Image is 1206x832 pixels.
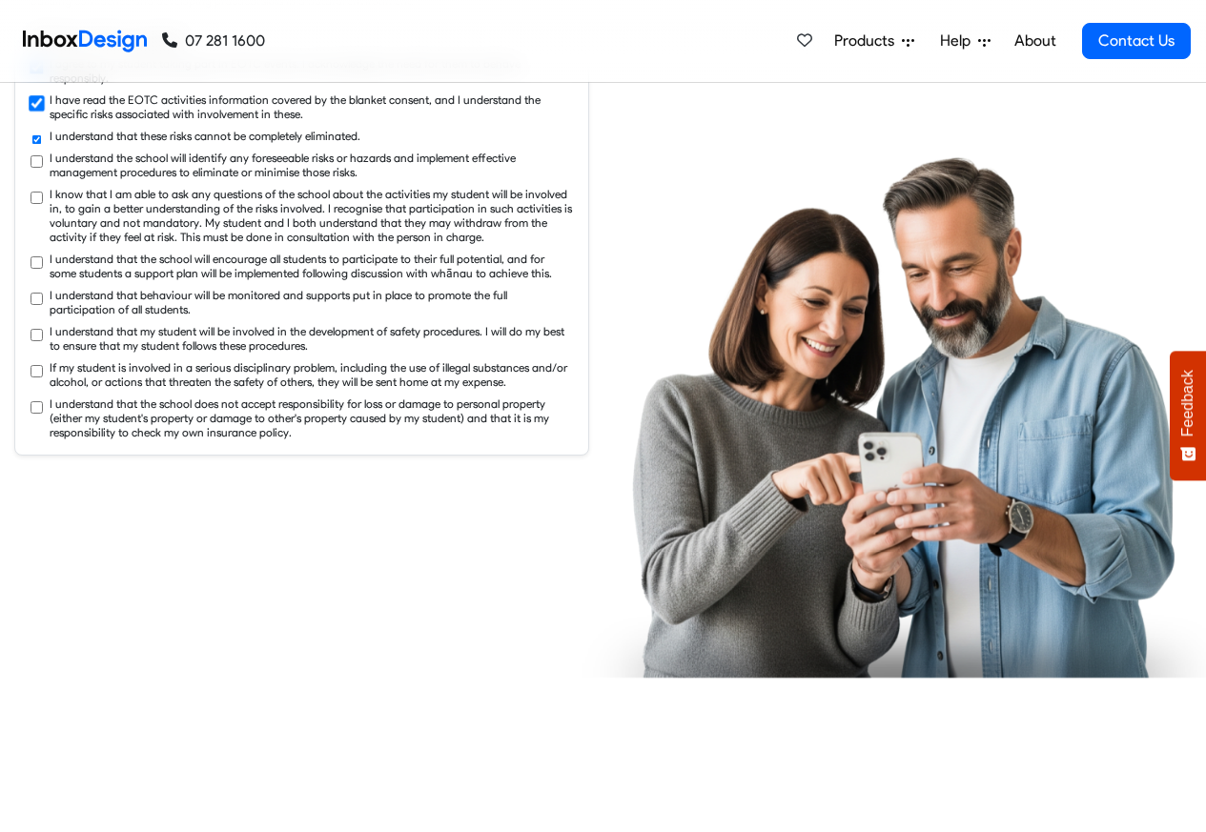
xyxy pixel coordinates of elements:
[50,129,360,143] label: I understand that these risks cannot be completely eliminated.
[50,324,573,353] label: I understand that my student will be involved in the development of safety procedures. I will do ...
[932,22,998,60] a: Help
[50,92,573,121] label: I have read the EOTC activities information covered by the blanket consent, and I understand the ...
[50,187,573,244] label: I know that I am able to ask any questions of the school about the activities my student will be ...
[162,30,265,52] a: 07 281 1600
[1179,370,1196,436] span: Feedback
[50,252,573,280] label: I understand that the school will encourage all students to participate to their full potential, ...
[940,30,978,52] span: Help
[50,360,573,389] label: If my student is involved in a serious disciplinary problem, including the use of illegal substan...
[1082,23,1191,59] a: Contact Us
[1009,22,1061,60] a: About
[827,22,922,60] a: Products
[1170,351,1206,480] button: Feedback - Show survey
[50,151,573,179] label: I understand the school will identify any foreseeable risks or hazards and implement effective ma...
[834,30,902,52] span: Products
[50,288,573,316] label: I understand that behaviour will be monitored and supports put in place to promote the full parti...
[50,396,573,439] label: I understand that the school does not accept responsibility for loss or damage to personal proper...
